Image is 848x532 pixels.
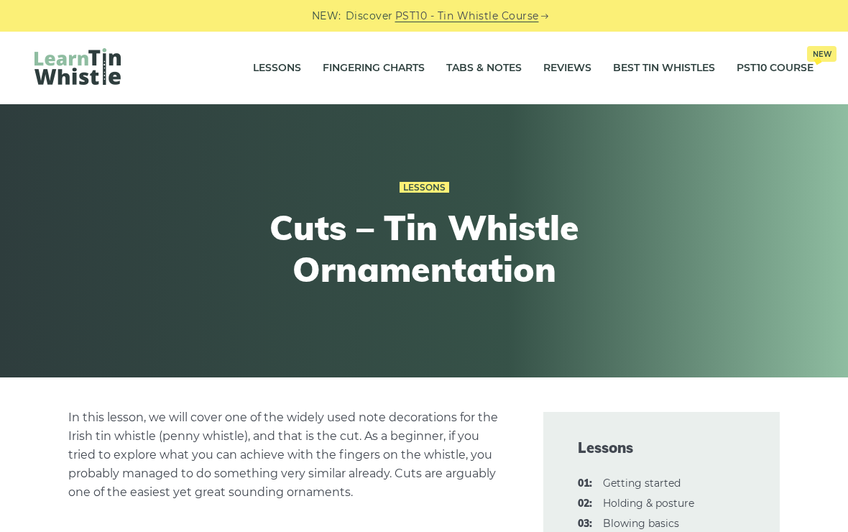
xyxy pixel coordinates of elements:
a: Lessons [253,50,301,86]
a: Fingering Charts [323,50,425,86]
p: In this lesson, we will cover one of the widely used note decorations for the Irish tin whistle (... [68,408,508,502]
a: Reviews [543,50,591,86]
span: 01: [578,475,592,492]
a: 01:Getting started [603,477,681,490]
h1: Cuts – Tin Whistle Ornamentation [160,207,688,290]
a: Best Tin Whistles [613,50,715,86]
a: Lessons [400,182,449,193]
span: New [807,46,837,62]
a: PST10 CourseNew [737,50,814,86]
a: 02:Holding & posture [603,497,694,510]
a: 03:Blowing basics [603,517,679,530]
a: Tabs & Notes [446,50,522,86]
span: Lessons [578,438,745,458]
span: 02: [578,495,592,513]
img: LearnTinWhistle.com [34,48,121,85]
